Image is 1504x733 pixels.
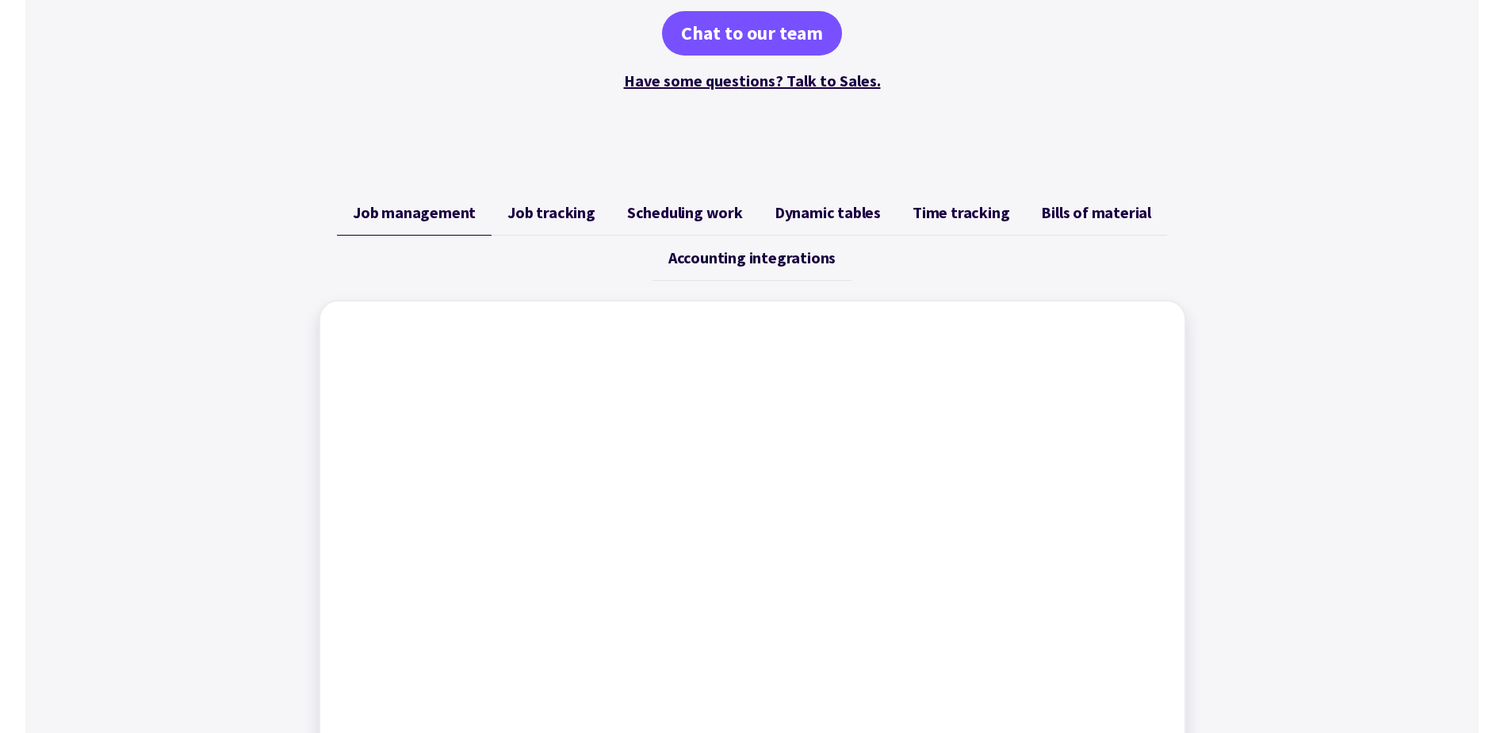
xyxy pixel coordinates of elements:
span: Time tracking [913,203,1009,222]
span: Scheduling work [627,203,743,222]
span: Job tracking [507,203,595,222]
a: Have some questions? Talk to Sales. [624,71,881,90]
span: Accounting integrations [668,248,836,267]
span: Job management [353,203,476,222]
span: Bills of material [1041,203,1151,222]
iframe: Chat Widget [1240,562,1504,733]
span: Dynamic tables [775,203,881,222]
a: Chat to our team [662,11,842,56]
